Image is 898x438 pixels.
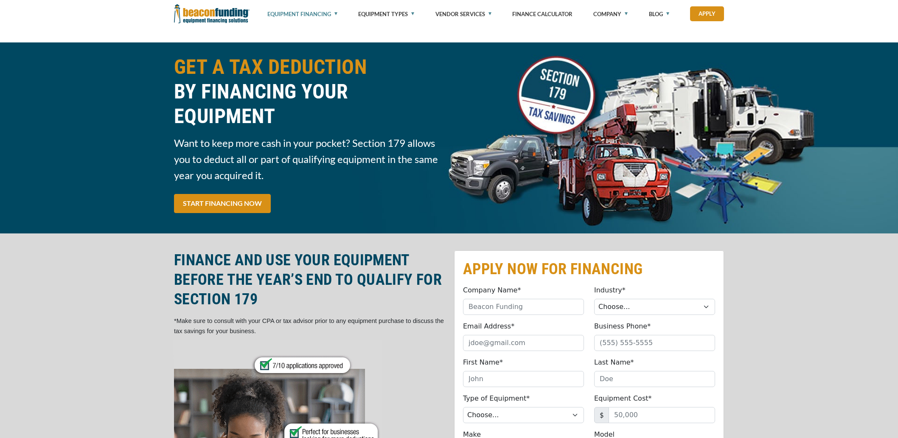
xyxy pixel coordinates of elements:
[174,135,444,183] span: Want to keep more cash in your pocket? Section 179 allows you to deduct all or part of qualifying...
[463,321,514,331] label: Email Address*
[463,357,503,368] label: First Name*
[594,371,715,387] input: Doe
[594,335,715,351] input: (555) 555-5555
[463,259,715,279] h2: APPLY NOW FOR FINANCING
[174,55,444,129] h1: GET A TAX DEDUCTION
[594,357,634,368] label: Last Name*
[609,407,715,423] input: 50,000
[463,393,530,404] label: Type of Equipment*
[463,299,584,315] input: Beacon Funding
[594,321,651,331] label: Business Phone*
[690,6,724,21] a: Apply
[174,317,444,334] span: *Make sure to consult with your CPA or tax advisor prior to any equipment purchase to discuss the...
[594,407,609,423] span: $
[463,371,584,387] input: John
[463,335,584,351] input: jdoe@gmail.com
[463,285,521,295] label: Company Name*
[594,285,626,295] label: Industry*
[174,250,444,309] h2: FINANCE AND USE YOUR EQUIPMENT BEFORE THE YEAR’S END TO QUALIFY FOR SECTION 179
[594,393,652,404] label: Equipment Cost*
[174,79,444,129] span: BY FINANCING YOUR EQUIPMENT
[174,194,271,213] a: START FINANCING NOW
